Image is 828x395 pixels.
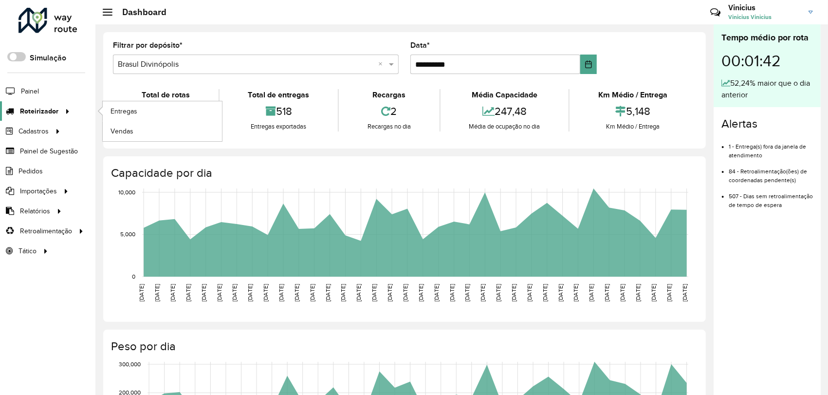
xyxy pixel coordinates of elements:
li: 84 - Retroalimentação(ões) de coordenadas pendente(s) [729,160,813,185]
label: Simulação [30,52,66,64]
text: [DATE] [402,284,408,301]
text: 5,000 [120,231,135,238]
text: [DATE] [154,284,160,301]
div: Km Médio / Entrega [572,89,694,101]
div: Tempo médio por rota [721,31,813,44]
text: [DATE] [371,284,377,301]
text: [DATE] [278,284,284,301]
div: Total de rotas [115,89,216,101]
div: 52,24% maior que o dia anterior [721,77,813,101]
h4: Alertas [721,117,813,131]
label: Data [410,39,430,51]
text: [DATE] [418,284,424,301]
label: Filtrar por depósito [113,39,183,51]
h3: Vinicius [728,3,801,12]
text: [DATE] [666,284,672,301]
text: [DATE] [557,284,564,301]
text: [DATE] [309,284,315,301]
span: Cadastros [18,126,49,136]
a: Entregas [103,101,222,121]
h4: Capacidade por dia [111,166,696,180]
button: Choose Date [580,55,597,74]
text: [DATE] [542,284,548,301]
text: [DATE] [589,284,595,301]
span: Retroalimentação [20,226,72,236]
span: Clear all [378,58,386,70]
text: [DATE] [526,284,533,301]
span: Importações [20,186,57,196]
text: [DATE] [650,284,657,301]
div: Recargas [341,89,437,101]
div: 5,148 [572,101,694,122]
text: 300,000 [119,361,141,367]
div: Total de entregas [222,89,336,101]
div: Média de ocupação no dia [443,122,567,132]
text: [DATE] [340,284,347,301]
span: Roteirizador [20,106,58,116]
text: 10,000 [118,189,135,195]
span: Vendas [110,126,133,136]
a: Contato Rápido [705,2,726,23]
text: [DATE] [325,284,331,301]
text: [DATE] [495,284,501,301]
span: Tático [18,246,37,256]
span: Painel de Sugestão [20,146,78,156]
text: [DATE] [169,284,176,301]
text: [DATE] [355,284,362,301]
div: 2 [341,101,437,122]
span: Entregas [110,106,137,116]
text: [DATE] [201,284,207,301]
text: [DATE] [619,284,626,301]
text: [DATE] [386,284,393,301]
text: [DATE] [511,284,517,301]
div: Recargas no dia [341,122,437,132]
div: 247,48 [443,101,567,122]
li: 1 - Entrega(s) fora da janela de atendimento [729,135,813,160]
span: Vinicius Vinicius [728,13,801,21]
span: Relatórios [20,206,50,216]
a: Vendas [103,121,222,141]
h4: Peso por dia [111,339,696,354]
span: Painel [21,86,39,96]
text: [DATE] [449,284,455,301]
text: [DATE] [573,284,579,301]
div: Entregas exportadas [222,122,336,132]
text: [DATE] [464,284,471,301]
text: [DATE] [231,284,238,301]
text: [DATE] [479,284,486,301]
div: 518 [222,101,336,122]
text: [DATE] [681,284,688,301]
div: 00:01:42 [721,44,813,77]
text: [DATE] [185,284,191,301]
span: Pedidos [18,166,43,176]
div: Média Capacidade [443,89,567,101]
li: 507 - Dias sem retroalimentação de tempo de espera [729,185,813,209]
text: [DATE] [604,284,610,301]
h2: Dashboard [112,7,166,18]
text: [DATE] [294,284,300,301]
text: [DATE] [216,284,222,301]
text: [DATE] [262,284,269,301]
text: [DATE] [433,284,440,301]
text: [DATE] [138,284,145,301]
div: Km Médio / Entrega [572,122,694,132]
text: [DATE] [247,284,253,301]
text: 0 [132,273,135,280]
text: [DATE] [635,284,641,301]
